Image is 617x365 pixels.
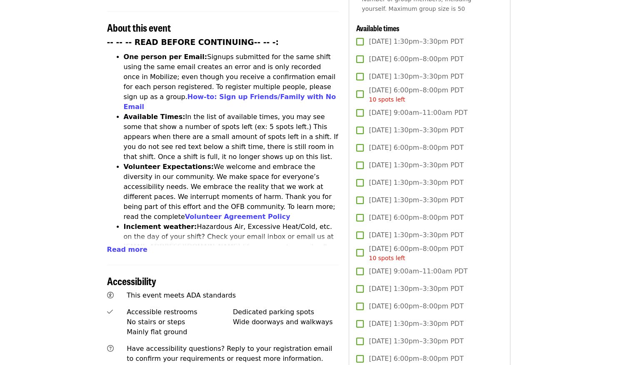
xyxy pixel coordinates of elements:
span: [DATE] 6:00pm–8:00pm PDT [369,85,463,104]
span: [DATE] 1:30pm–3:30pm PDT [369,178,463,188]
div: Dedicated parking spots [233,307,339,317]
i: universal-access icon [107,291,114,299]
li: In the list of available times, you may see some that show a number of spots left (ex: 5 spots le... [124,112,339,162]
span: About this event [107,20,171,35]
span: [DATE] 1:30pm–3:30pm PDT [369,72,463,82]
span: [DATE] 6:00pm–8:00pm PDT [369,54,463,64]
span: [DATE] 9:00am–11:00am PDT [369,108,467,118]
strong: -- -- -- READ BEFORE CONTINUING-- -- -: [107,38,279,47]
span: [DATE] 6:00pm–8:00pm PDT [369,301,463,311]
span: [DATE] 6:00pm–8:00pm PDT [369,244,463,263]
div: Wide doorways and walkways [233,317,339,327]
span: [DATE] 9:00am–11:00am PDT [369,266,467,276]
span: This event meets ADA standards [127,291,236,299]
span: 10 spots left [369,96,405,103]
span: [DATE] 1:30pm–3:30pm PDT [369,195,463,205]
span: 10 spots left [369,255,405,261]
strong: Inclement weather: [124,223,197,231]
i: question-circle icon [107,345,114,353]
strong: Available Times: [124,113,185,121]
span: [DATE] 1:30pm–3:30pm PDT [369,160,463,170]
span: [DATE] 1:30pm–3:30pm PDT [369,319,463,329]
div: Mainly flat ground [127,327,233,337]
li: Hazardous Air, Excessive Heat/Cold, etc. on the day of your shift? Check your email inbox or emai... [124,222,339,272]
span: Available times [356,22,399,33]
strong: One person per Email: [124,53,207,61]
div: Accessible restrooms [127,307,233,317]
span: [DATE] 6:00pm–8:00pm PDT [369,354,463,364]
span: [DATE] 1:30pm–3:30pm PDT [369,336,463,346]
a: How-to: Sign up Friends/Family with No Email [124,93,336,111]
span: [DATE] 1:30pm–3:30pm PDT [369,125,463,135]
strong: Volunteer Expectations: [124,163,214,171]
span: Read more [107,246,147,253]
span: [DATE] 6:00pm–8:00pm PDT [369,213,463,223]
span: Accessibility [107,273,156,288]
div: No stairs or steps [127,317,233,327]
span: Have accessibility questions? Reply to your registration email to confirm your requirements or re... [127,345,332,363]
span: [DATE] 6:00pm–8:00pm PDT [369,143,463,153]
a: Volunteer Agreement Policy [185,213,290,221]
i: check icon [107,308,113,316]
li: Signups submitted for the same shift using the same email creates an error and is only recorded o... [124,52,339,112]
button: Read more [107,245,147,255]
span: [DATE] 1:30pm–3:30pm PDT [369,37,463,47]
li: We welcome and embrace the diversity in our community. We make space for everyone’s accessibility... [124,162,339,222]
span: [DATE] 1:30pm–3:30pm PDT [369,284,463,294]
span: [DATE] 1:30pm–3:30pm PDT [369,230,463,240]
